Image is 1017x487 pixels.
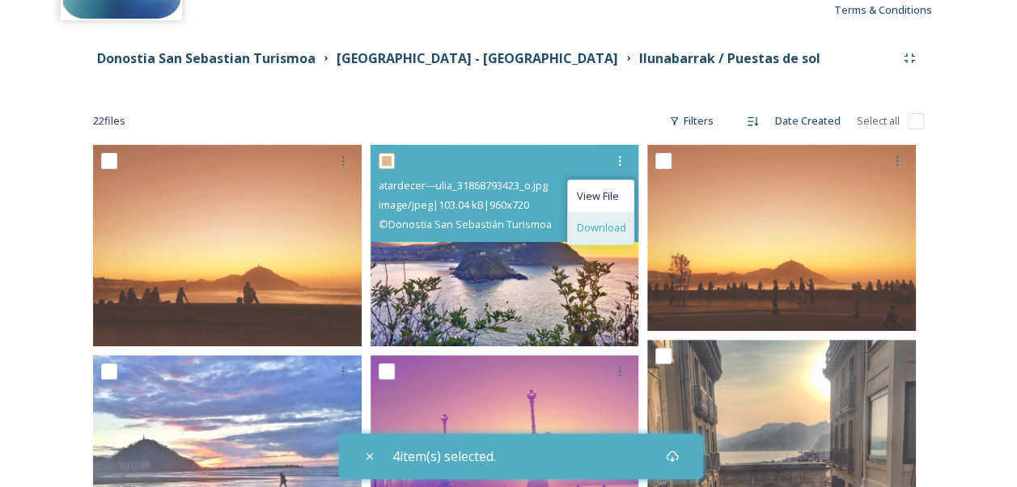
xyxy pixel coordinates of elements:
span: Download [576,220,625,235]
span: Select all [857,113,900,129]
img: atardecer---ulia_31868793423_o.jpg [371,145,639,346]
span: 4 item(s) selected. [392,447,496,466]
strong: Donostia San Sebastian Turismoa [97,49,316,67]
span: © Donostia San Sebastián Turismoa [379,217,552,231]
span: atardecer---ulia_31868793423_o.jpg [379,178,548,193]
span: image/jpeg | 103.04 kB | 960 x 720 [379,197,529,212]
span: View File [576,188,618,204]
div: Filters [661,105,722,137]
img: atardecer---muro-de-gros_31868793193_o.jpg [93,145,362,346]
span: Terms & Conditions [834,2,932,17]
img: atardecer---muro-de-gros_31868793293_o.jpg [647,145,916,331]
div: Date Created [767,105,849,137]
strong: Ilunabarrak / Puestas de sol [639,49,820,67]
strong: [GEOGRAPHIC_DATA] - [GEOGRAPHIC_DATA] [337,49,618,67]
